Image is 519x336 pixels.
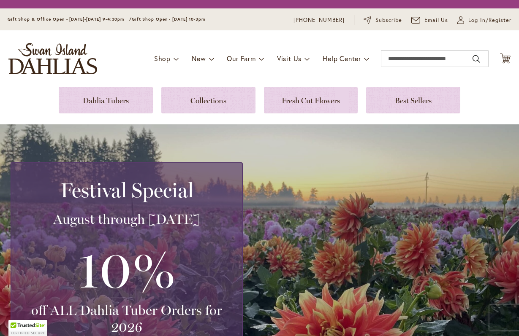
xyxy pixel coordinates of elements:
[468,16,511,24] span: Log In/Register
[154,54,171,63] span: Shop
[22,236,232,302] h3: 10%
[293,16,345,24] a: [PHONE_NUMBER]
[227,54,255,63] span: Our Farm
[22,211,232,228] h3: August through [DATE]
[22,302,232,336] h3: off ALL Dahlia Tuber Orders for 2026
[22,178,232,202] h2: Festival Special
[132,16,205,22] span: Gift Shop Open - [DATE] 10-3pm
[8,43,97,74] a: store logo
[457,16,511,24] a: Log In/Register
[8,16,132,22] span: Gift Shop & Office Open - [DATE]-[DATE] 9-4:30pm /
[364,16,402,24] a: Subscribe
[323,54,361,63] span: Help Center
[411,16,448,24] a: Email Us
[424,16,448,24] span: Email Us
[277,54,302,63] span: Visit Us
[8,320,47,336] div: TrustedSite Certified
[192,54,206,63] span: New
[375,16,402,24] span: Subscribe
